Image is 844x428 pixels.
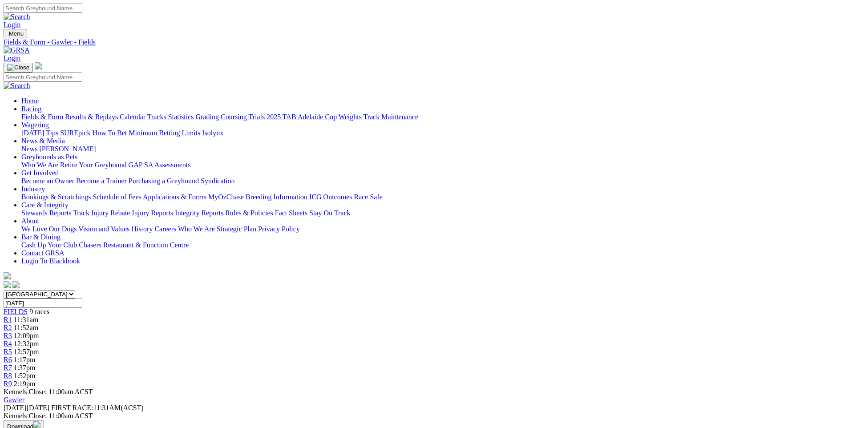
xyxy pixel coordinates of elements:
[21,105,41,113] a: Racing
[21,137,65,145] a: News & Media
[51,404,144,412] span: 11:31AM(ACST)
[363,113,418,121] a: Track Maintenance
[4,324,12,331] span: R2
[21,185,45,193] a: Industry
[14,332,39,339] span: 12:09pm
[35,62,42,69] img: logo-grsa-white.png
[21,121,49,129] a: Wagering
[4,372,12,380] a: R8
[21,233,61,241] a: Bar & Dining
[4,388,93,396] span: Kennels Close: 11:00am ACST
[21,113,63,121] a: Fields & Form
[14,364,36,371] span: 1:37pm
[21,153,77,161] a: Greyhounds as Pets
[4,308,28,315] a: FIELDS
[258,225,300,233] a: Privacy Policy
[14,340,39,347] span: 12:32pm
[21,169,59,177] a: Get Involved
[21,129,840,137] div: Wagering
[129,177,199,185] a: Purchasing a Greyhound
[4,380,12,388] a: R9
[21,209,71,217] a: Stewards Reports
[21,209,840,217] div: Care & Integrity
[21,113,840,121] div: Racing
[4,412,840,420] div: Kennels Close: 11:00am ACST
[4,281,11,288] img: facebook.svg
[14,348,39,355] span: 12:57pm
[4,73,82,82] input: Search
[339,113,362,121] a: Weights
[14,372,36,380] span: 1:52pm
[129,129,200,137] a: Minimum Betting Limits
[4,356,12,363] a: R6
[12,281,20,288] img: twitter.svg
[4,21,20,28] a: Login
[21,217,39,225] a: About
[21,145,37,153] a: News
[21,241,77,249] a: Cash Up Your Club
[4,340,12,347] a: R4
[79,241,189,249] a: Chasers Restaurant & Function Centre
[93,193,141,201] a: Schedule of Fees
[21,193,840,201] div: Industry
[21,249,64,257] a: Contact GRSA
[221,113,247,121] a: Coursing
[73,209,130,217] a: Track Injury Rebate
[267,113,337,121] a: 2025 TAB Adelaide Cup
[208,193,244,201] a: MyOzChase
[147,113,166,121] a: Tracks
[21,97,39,105] a: Home
[196,113,219,121] a: Grading
[29,308,49,315] span: 9 races
[9,30,24,37] span: Menu
[4,364,12,371] a: R7
[51,404,93,412] span: FIRST RACE:
[168,113,194,121] a: Statistics
[21,145,840,153] div: News & Media
[4,316,12,323] span: R1
[4,82,30,90] img: Search
[143,193,206,201] a: Applications & Forms
[202,129,223,137] a: Isolynx
[178,225,215,233] a: Who We Are
[4,46,30,54] img: GRSA
[14,324,38,331] span: 11:52am
[154,225,176,233] a: Careers
[60,129,90,137] a: SUREpick
[4,404,49,412] span: [DATE]
[4,396,24,404] a: Gawler
[21,241,840,249] div: Bar & Dining
[4,348,12,355] a: R5
[21,161,840,169] div: Greyhounds as Pets
[248,113,265,121] a: Trials
[4,404,27,412] span: [DATE]
[4,13,30,21] img: Search
[132,209,173,217] a: Injury Reports
[4,272,11,279] img: logo-grsa-white.png
[93,129,127,137] a: How To Bet
[14,380,36,388] span: 2:19pm
[131,225,153,233] a: History
[217,225,256,233] a: Strategic Plan
[354,193,382,201] a: Race Safe
[4,332,12,339] a: R3
[4,4,82,13] input: Search
[21,177,74,185] a: Become an Owner
[4,29,27,38] button: Toggle navigation
[4,54,20,62] a: Login
[175,209,223,217] a: Integrity Reports
[4,299,82,308] input: Select date
[21,225,840,233] div: About
[60,161,127,169] a: Retire Your Greyhound
[78,225,129,233] a: Vision and Values
[39,145,96,153] a: [PERSON_NAME]
[76,177,127,185] a: Become a Trainer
